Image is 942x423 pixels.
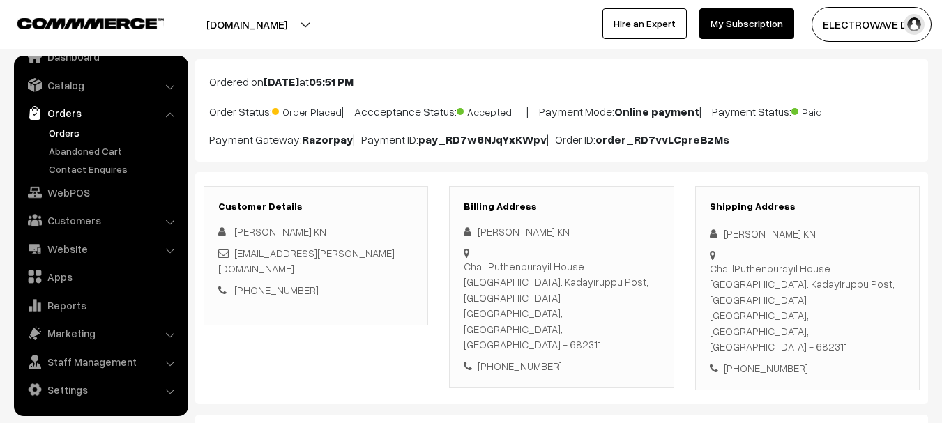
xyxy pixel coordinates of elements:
[710,261,905,355] div: ChalilPuthenpurayil House [GEOGRAPHIC_DATA]. Kadayiruppu Post, [GEOGRAPHIC_DATA] [GEOGRAPHIC_DATA...
[710,360,905,376] div: [PHONE_NUMBER]
[17,377,183,402] a: Settings
[904,14,925,35] img: user
[710,201,905,213] h3: Shipping Address
[272,101,342,119] span: Order Placed
[464,224,659,240] div: [PERSON_NAME] KN
[710,226,905,242] div: [PERSON_NAME] KN
[17,236,183,261] a: Website
[457,101,526,119] span: Accepted
[209,131,914,148] p: Payment Gateway: | Payment ID: | Order ID:
[699,8,794,39] a: My Subscription
[464,259,659,353] div: ChalilPuthenpurayil House [GEOGRAPHIC_DATA]. Kadayiruppu Post, [GEOGRAPHIC_DATA] [GEOGRAPHIC_DATA...
[158,7,336,42] button: [DOMAIN_NAME]
[17,14,139,31] a: COMMMERCE
[17,349,183,374] a: Staff Management
[17,208,183,233] a: Customers
[45,144,183,158] a: Abandoned Cart
[17,264,183,289] a: Apps
[45,162,183,176] a: Contact Enquires
[264,75,299,89] b: [DATE]
[218,201,413,213] h3: Customer Details
[309,75,354,89] b: 05:51 PM
[614,105,699,118] b: Online payment
[602,8,687,39] a: Hire an Expert
[209,101,914,120] p: Order Status: | Accceptance Status: | Payment Mode: | Payment Status:
[218,247,395,275] a: [EMAIL_ADDRESS][PERSON_NAME][DOMAIN_NAME]
[17,72,183,98] a: Catalog
[17,18,164,29] img: COMMMERCE
[302,132,353,146] b: Razorpay
[234,284,319,296] a: [PHONE_NUMBER]
[791,101,861,119] span: Paid
[418,132,547,146] b: pay_RD7w6NJqYxKWpv
[17,321,183,346] a: Marketing
[464,201,659,213] h3: Billing Address
[209,73,914,90] p: Ordered on at
[17,180,183,205] a: WebPOS
[234,225,326,238] span: [PERSON_NAME] KN
[595,132,729,146] b: order_RD7vvLCpreBzMs
[45,125,183,140] a: Orders
[17,293,183,318] a: Reports
[812,7,932,42] button: ELECTROWAVE DE…
[464,358,659,374] div: [PHONE_NUMBER]
[17,44,183,69] a: Dashboard
[17,100,183,125] a: Orders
